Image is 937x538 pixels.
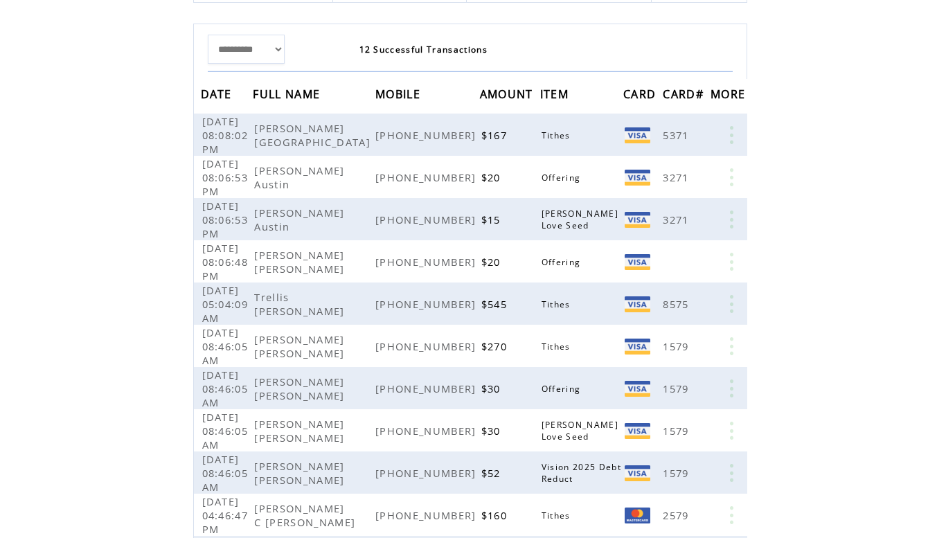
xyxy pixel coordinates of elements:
span: [PHONE_NUMBER] [375,297,480,311]
img: Visa [625,465,650,481]
span: $30 [481,424,504,438]
span: [PERSON_NAME] [PERSON_NAME] [254,417,348,445]
span: 3271 [663,170,692,184]
span: [PERSON_NAME] Austin [254,163,344,191]
a: FULL NAME [253,89,323,98]
span: CARD [623,83,659,109]
span: [PERSON_NAME] C [PERSON_NAME] [254,501,359,529]
span: Offering [542,383,584,395]
span: [PERSON_NAME] Austin [254,206,344,233]
span: [PHONE_NUMBER] [375,339,480,353]
span: [PERSON_NAME] [PERSON_NAME] [254,248,348,276]
span: [PHONE_NUMBER] [375,255,480,269]
span: $160 [481,508,510,522]
img: Visa [625,339,650,355]
span: ITEM [540,83,572,109]
a: ITEM [540,89,572,98]
span: $20 [481,170,504,184]
span: [PHONE_NUMBER] [375,128,480,142]
span: 1579 [663,339,692,353]
span: Vision 2025 Debt Reduct [542,461,621,485]
span: [PHONE_NUMBER] [375,508,480,522]
span: [DATE] 08:46:05 AM [202,410,249,451]
img: Visa [625,296,650,312]
img: Visa [625,423,650,439]
span: [DATE] 05:04:09 AM [202,283,249,325]
a: CARD [623,89,659,98]
span: 1579 [663,382,692,395]
span: 2579 [663,508,692,522]
span: FULL NAME [253,83,323,109]
span: 8575 [663,297,692,311]
span: [PERSON_NAME] [GEOGRAPHIC_DATA] [254,121,374,149]
span: 5371 [663,128,692,142]
span: $15 [481,213,504,226]
span: MOBILE [375,83,424,109]
span: 1579 [663,466,692,480]
span: 1579 [663,424,692,438]
a: MOBILE [375,89,424,98]
a: AMOUNT [480,89,537,98]
span: [PHONE_NUMBER] [375,170,480,184]
span: Offering [542,256,584,268]
a: CARD# [663,89,707,98]
span: [DATE] 04:46:47 PM [202,494,249,536]
span: [DATE] 08:06:48 PM [202,241,249,283]
span: 12 Successful Transactions [359,44,488,55]
span: Offering [542,172,584,183]
span: $270 [481,339,510,353]
span: $30 [481,382,504,395]
span: $545 [481,297,510,311]
span: [PHONE_NUMBER] [375,424,480,438]
span: CARD# [663,83,707,109]
span: $167 [481,128,510,142]
img: Visa [625,170,650,186]
span: [PHONE_NUMBER] [375,213,480,226]
img: Visa [625,381,650,397]
span: [DATE] 08:46:05 AM [202,452,249,494]
span: AMOUNT [480,83,537,109]
span: MORE [711,83,749,109]
span: [PERSON_NAME] [PERSON_NAME] [254,375,348,402]
span: [PERSON_NAME] Love Seed [542,208,618,231]
span: Tithes [542,510,574,521]
span: [DATE] 08:06:53 PM [202,156,249,198]
span: Tithes [542,129,574,141]
span: Trellis [PERSON_NAME] [254,290,348,318]
span: 3271 [663,213,692,226]
span: $20 [481,255,504,269]
span: [PERSON_NAME] [PERSON_NAME] [254,459,348,487]
a: DATE [201,89,235,98]
span: [PERSON_NAME] [PERSON_NAME] [254,332,348,360]
span: Tithes [542,298,574,310]
span: [DATE] 08:08:02 PM [202,114,249,156]
span: $52 [481,466,504,480]
span: [DATE] 08:46:05 AM [202,325,249,367]
span: [PHONE_NUMBER] [375,382,480,395]
img: Visa [625,254,650,270]
img: Visa [625,212,650,228]
img: Visa [625,127,650,143]
span: [DATE] 08:46:05 AM [202,368,249,409]
span: DATE [201,83,235,109]
span: [DATE] 08:06:53 PM [202,199,249,240]
img: Mastercard [625,508,650,523]
span: [PERSON_NAME] Love Seed [542,419,618,442]
span: Tithes [542,341,574,352]
span: [PHONE_NUMBER] [375,466,480,480]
